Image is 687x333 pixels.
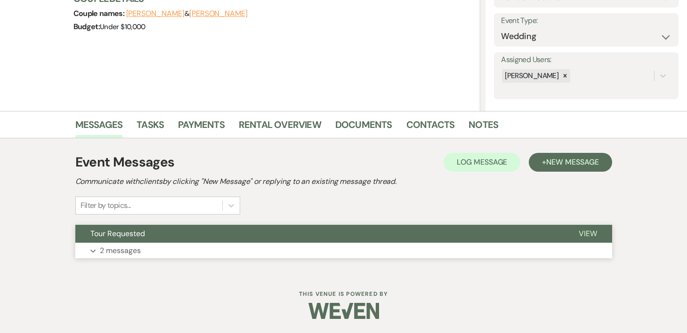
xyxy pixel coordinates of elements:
[308,294,379,327] img: Weven Logo
[444,153,520,172] button: Log Message
[126,9,248,18] span: &
[529,153,612,172] button: +New Message
[564,225,612,243] button: View
[406,117,455,138] a: Contacts
[75,176,612,187] h2: Communicate with clients by clicking "New Message" or replying to an existing message thread.
[501,53,671,67] label: Assigned Users:
[75,225,564,243] button: Tour Requested
[335,117,392,138] a: Documents
[239,117,321,138] a: Rental Overview
[90,229,145,238] span: Tour Requested
[126,10,185,17] button: [PERSON_NAME]
[100,22,145,32] span: Under $10,000
[469,117,498,138] a: Notes
[579,229,597,238] span: View
[73,8,126,18] span: Couple names:
[502,69,560,83] div: [PERSON_NAME]
[546,157,598,167] span: New Message
[501,14,671,28] label: Event Type:
[75,117,123,138] a: Messages
[100,245,141,257] p: 2 messages
[75,152,175,172] h1: Event Messages
[457,157,507,167] span: Log Message
[189,10,248,17] button: [PERSON_NAME]
[81,200,131,211] div: Filter by topics...
[178,117,225,138] a: Payments
[73,22,100,32] span: Budget:
[75,243,612,259] button: 2 messages
[137,117,164,138] a: Tasks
